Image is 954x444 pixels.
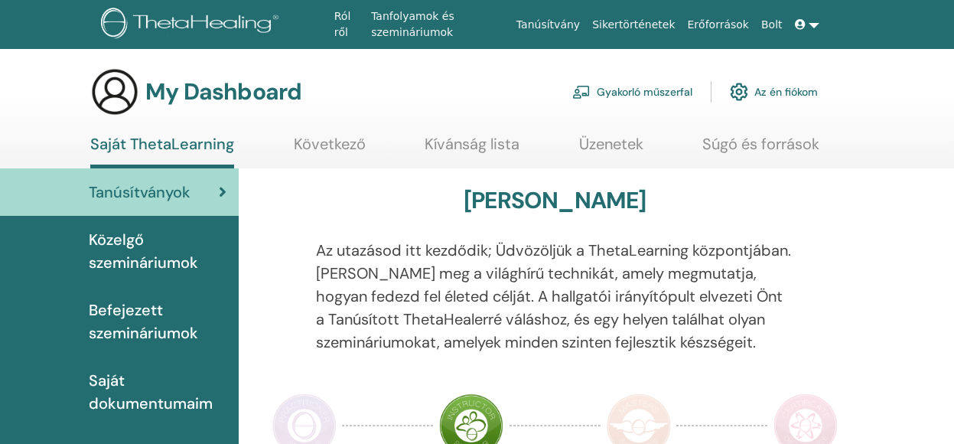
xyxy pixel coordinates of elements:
a: Az én fiókom [730,75,818,109]
a: Tanúsítvány [510,11,586,39]
a: Erőforrások [682,11,755,39]
a: Gyakorló műszerfal [572,75,692,109]
span: Tanúsítványok [89,181,190,204]
a: Következő [294,135,366,165]
span: Saját dokumentumaim [89,369,226,415]
p: Az utazásod itt kezdődik; Üdvözöljük a ThetaLearning központjában. [PERSON_NAME] meg a világhírű ... [316,239,793,354]
a: Tanfolyamok és szemináriumok [365,2,510,47]
span: Közelgő szemináriumok [89,228,226,274]
a: Saját ThetaLearning [90,135,234,168]
img: generic-user-icon.jpg [90,67,139,116]
a: Súgó és források [702,135,819,165]
img: chalkboard-teacher.svg [572,85,591,99]
h3: My Dashboard [145,78,301,106]
a: Ról ről [328,2,365,47]
a: Kívánság lista [425,135,519,165]
a: Üzenetek [579,135,643,165]
img: logo.png [101,8,284,42]
span: Befejezett szemináriumok [89,299,226,344]
a: Bolt [755,11,789,39]
a: Sikertörténetek [586,11,681,39]
h3: [PERSON_NAME] [464,187,646,214]
img: cog.svg [730,79,748,105]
